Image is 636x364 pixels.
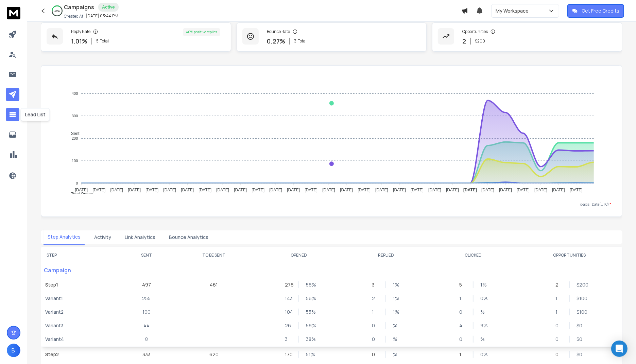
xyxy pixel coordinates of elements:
p: 0 [372,351,379,358]
p: $ 0 [577,351,583,358]
span: Total [298,38,307,44]
tspan: [DATE] [393,188,406,193]
p: 1.01 % [71,36,87,46]
th: OPENED [255,247,342,263]
p: 276 [285,281,292,288]
tspan: [DATE] [446,188,459,193]
p: 0 % [480,295,487,302]
p: x-axis : Date(UTC) [52,202,611,207]
div: Active [98,3,119,12]
tspan: [DATE] [252,188,264,193]
tspan: 100 [72,159,78,163]
p: 2 [462,36,466,46]
tspan: [DATE] [428,188,441,193]
button: B [7,344,20,357]
p: 1 [372,309,379,315]
p: 0.27 % [267,36,285,46]
p: 44 [143,322,150,329]
p: 5 [459,281,466,288]
tspan: 300 [72,114,78,118]
p: $ 100 [577,309,583,315]
p: 1 [459,295,466,302]
p: 170 [285,351,292,358]
p: 1 [555,309,562,315]
p: 51 % [306,351,313,358]
tspan: [DATE] [287,188,300,193]
tspan: [DATE] [216,188,229,193]
tspan: [DATE] [358,188,371,193]
p: 8 [145,336,148,343]
p: 1 % [393,281,400,288]
tspan: 0 [76,181,78,185]
p: % [480,336,487,343]
p: 26 [285,322,292,329]
span: Total [100,38,109,44]
p: 55 % [306,309,313,315]
p: 143 [285,295,292,302]
p: $ 0 [577,322,583,329]
p: 1 % [393,309,400,315]
button: Step Analytics [44,229,85,245]
p: 0 [555,322,562,329]
p: 620 [209,351,219,358]
tspan: [DATE] [128,188,141,193]
tspan: [DATE] [92,188,105,193]
button: Link Analytics [121,230,159,245]
tspan: [DATE] [481,188,494,193]
p: Opportunities [462,29,488,34]
p: 56 % [306,281,313,288]
a: Bounce Rate0.27%3Total [237,22,427,52]
tspan: [DATE] [499,188,512,193]
p: 3 [285,336,292,343]
div: Lead List [21,108,50,121]
p: 104 [285,309,292,315]
tspan: [DATE] [234,188,247,193]
th: OPPORTUNITIES [517,247,622,263]
p: 255 [142,295,151,302]
p: % [393,322,400,329]
p: Created At: [64,14,84,19]
p: 0 [372,322,379,329]
p: 0 [459,336,466,343]
span: 5 [96,38,99,44]
tspan: [DATE] [322,188,335,193]
tspan: [DATE] [199,188,211,193]
p: $ 200 [475,38,485,44]
p: % [393,351,400,358]
h1: Campaigns [64,3,94,11]
p: 0 % [480,351,487,358]
tspan: [DATE] [463,188,477,193]
a: Reply Rate1.01%5Total40% positive replies [41,22,231,52]
th: REPLIED [342,247,430,263]
p: $ 200 [577,281,583,288]
p: 0 [555,336,562,343]
p: 1 [459,351,466,358]
tspan: [DATE] [145,188,158,193]
p: 190 [142,309,151,315]
p: 4 [459,322,466,329]
span: 3 [294,38,296,44]
p: Variant 3 [45,322,116,329]
th: CLICKED [430,247,517,263]
tspan: [DATE] [305,188,317,193]
p: 461 [210,281,218,288]
th: STEP [41,247,120,263]
tspan: [DATE] [517,188,530,193]
tspan: [DATE] [269,188,282,193]
p: 3 [372,281,379,288]
span: Sent [66,131,80,136]
p: 1 % [393,295,400,302]
p: 1 % [480,281,487,288]
tspan: [DATE] [570,188,583,193]
p: 38 % [306,336,313,343]
th: SENT [120,247,173,263]
p: Bounce Rate [267,29,290,34]
button: Activity [90,230,115,245]
p: Reply Rate [71,29,90,34]
p: 333 [142,351,151,358]
span: Total Opens [66,192,93,196]
p: 2 [555,281,562,288]
p: 1 [555,295,562,302]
